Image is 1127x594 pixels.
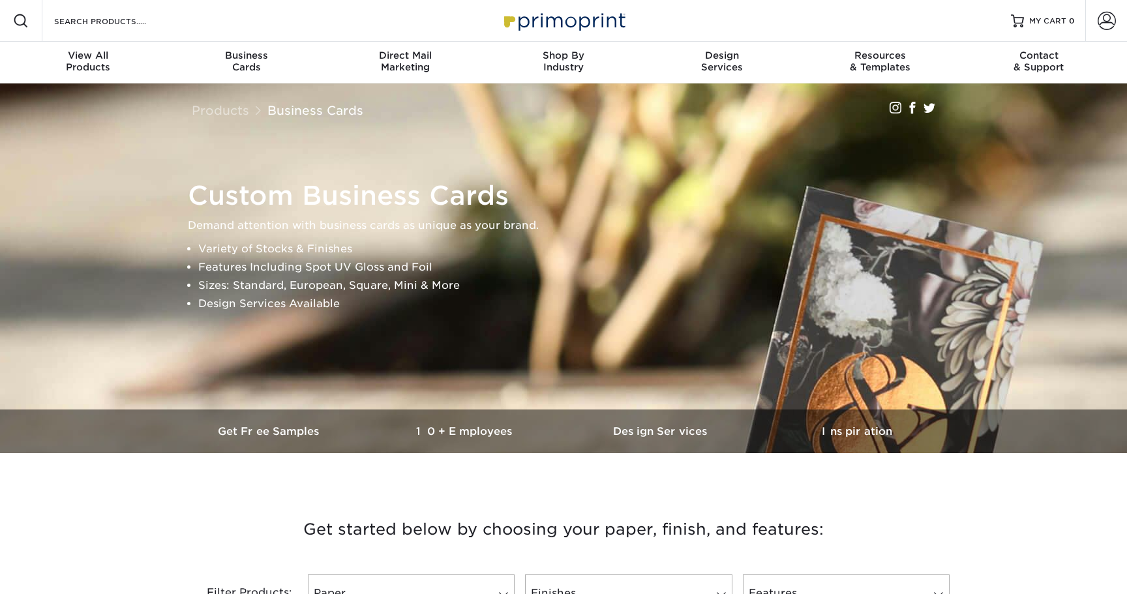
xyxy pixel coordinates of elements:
a: 10+ Employees [368,409,563,453]
input: SEARCH PRODUCTS..... [53,13,180,29]
li: Design Services Available [198,295,951,313]
span: Design [642,50,801,61]
li: Features Including Spot UV Gloss and Foil [198,258,951,276]
span: View All [9,50,168,61]
div: Marketing [326,50,485,73]
span: MY CART [1029,16,1066,27]
span: 0 [1069,16,1075,25]
a: Direct MailMarketing [326,42,485,83]
span: Direct Mail [326,50,485,61]
h3: 10+ Employees [368,425,563,438]
a: Products [192,103,249,117]
span: Business [168,50,326,61]
span: Contact [959,50,1118,61]
span: Resources [801,50,959,61]
li: Variety of Stocks & Finishes [198,240,951,258]
a: Contact& Support [959,42,1118,83]
p: Demand attention with business cards as unique as your brand. [188,216,951,235]
a: Get Free Samples [172,409,368,453]
a: Business Cards [267,103,363,117]
img: Primoprint [498,7,629,35]
a: DesignServices [642,42,801,83]
a: Inspiration [759,409,955,453]
a: Shop ByIndustry [485,42,643,83]
a: View AllProducts [9,42,168,83]
div: Services [642,50,801,73]
div: Products [9,50,168,73]
div: Industry [485,50,643,73]
h3: Get Free Samples [172,425,368,438]
div: & Templates [801,50,959,73]
div: Cards [168,50,326,73]
div: & Support [959,50,1118,73]
span: Shop By [485,50,643,61]
h3: Design Services [563,425,759,438]
h3: Get started below by choosing your paper, finish, and features: [182,500,945,559]
a: Resources& Templates [801,42,959,83]
h3: Inspiration [759,425,955,438]
h1: Custom Business Cards [188,180,951,211]
a: Design Services [563,409,759,453]
a: BusinessCards [168,42,326,83]
li: Sizes: Standard, European, Square, Mini & More [198,276,951,295]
